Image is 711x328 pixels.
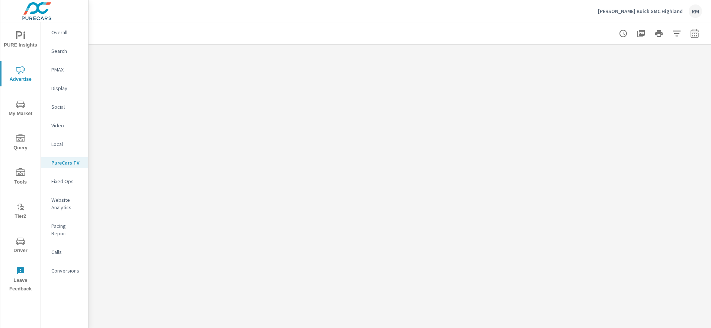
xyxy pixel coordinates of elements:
[41,27,88,38] div: Overall
[3,267,38,293] span: Leave Feedback
[41,120,88,131] div: Video
[41,83,88,94] div: Display
[51,122,82,129] p: Video
[41,101,88,112] div: Social
[51,222,82,237] p: Pacing Report
[41,157,88,168] div: PureCars TV
[669,26,684,41] button: Apply Filters
[41,265,88,276] div: Conversions
[651,26,666,41] button: Print Report
[3,237,38,255] span: Driver
[0,22,41,296] div: nav menu
[41,64,88,75] div: PMAX
[687,26,702,41] button: Select Date Range
[41,194,88,213] div: Website Analytics
[51,178,82,185] p: Fixed Ops
[41,220,88,239] div: Pacing Report
[41,246,88,258] div: Calls
[634,26,648,41] button: "Export Report to PDF"
[3,31,38,50] span: PURE Insights
[41,176,88,187] div: Fixed Ops
[51,140,82,148] p: Local
[3,168,38,187] span: Tools
[51,85,82,92] p: Display
[3,134,38,152] span: Query
[51,47,82,55] p: Search
[689,4,702,18] div: RM
[51,248,82,256] p: Calls
[51,29,82,36] p: Overall
[51,196,82,211] p: Website Analytics
[51,159,82,166] p: PureCars TV
[51,66,82,73] p: PMAX
[3,66,38,84] span: Advertise
[41,138,88,150] div: Local
[41,45,88,57] div: Search
[3,100,38,118] span: My Market
[51,103,82,111] p: Social
[51,267,82,274] p: Conversions
[598,8,683,15] p: [PERSON_NAME] Buick GMC Highland
[3,203,38,221] span: Tier2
